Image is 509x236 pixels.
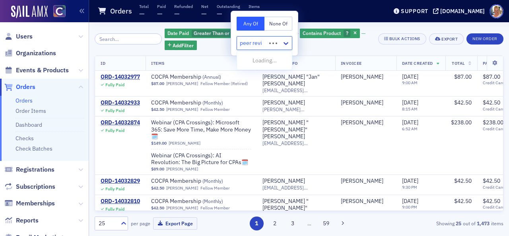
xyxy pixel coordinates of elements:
span: Add Filter [173,42,194,49]
h1: Orders [110,6,132,16]
img: SailAMX [11,6,48,18]
span: [EMAIL_ADDRESS][DOMAIN_NAME] [262,87,330,93]
a: [PERSON_NAME] [166,205,198,211]
span: COCPA Membership [151,74,251,81]
a: ORD-14032933 [101,99,140,106]
span: Total [452,60,465,66]
p: Paid [157,4,166,9]
span: — [249,9,254,18]
a: [PERSON_NAME] "[PERSON_NAME]" [PERSON_NAME] [262,198,330,219]
a: COCPA Membership (Monthly) [151,198,251,205]
span: Registrations [16,165,54,174]
a: [PERSON_NAME] [262,178,305,185]
span: Date Paid [167,30,189,36]
span: [EMAIL_ADDRESS][DOMAIN_NAME] [262,185,330,191]
span: [DATE] [402,73,418,80]
span: $238.00 [451,119,472,126]
span: … [304,220,315,227]
div: Fellow Member [200,186,230,191]
a: [PERSON_NAME] [169,141,200,146]
span: Events & Products [16,66,69,75]
time: 6:52 AM [402,126,418,132]
strong: 25 [455,220,463,227]
a: [PERSON_NAME] [166,166,198,172]
span: ID [101,60,105,66]
a: New Order [466,35,503,42]
span: ( Monthly ) [202,99,223,106]
span: $87.00 [454,73,472,80]
a: Organizations [4,49,56,58]
span: $42.50 [151,107,164,112]
strong: 1,473 [476,220,491,227]
time: 9:30 PM [402,184,417,190]
span: Orders [16,83,35,91]
button: 1 [250,217,264,230]
div: Fellow Member (Retired) [200,81,248,86]
button: AddFilter [165,41,197,50]
a: View Homepage [48,5,66,19]
div: [PERSON_NAME] "[PERSON_NAME]" [PERSON_NAME] [262,119,330,140]
a: Memberships [4,199,55,208]
span: [DATE] [402,177,418,184]
div: Fellow Member [200,205,230,211]
a: Users [4,32,33,41]
span: — [201,9,207,18]
a: ORD-14032810 [101,198,140,205]
div: Support [401,8,428,15]
span: Payments [483,60,506,66]
span: $42.50 [454,99,472,106]
span: $149.00 [151,141,167,146]
span: Robert Sayers [341,178,391,185]
span: [PERSON_NAME][EMAIL_ADDRESS][PERSON_NAME][DOMAIN_NAME] [262,106,330,112]
button: [DOMAIN_NAME] [433,8,488,14]
input: Search… [95,33,162,44]
span: Organizations [16,49,56,58]
span: $89.00 [151,166,164,172]
span: Webinar (CPA Crossings): AI Revolution: The Big Picture for CPAs🗓️ [151,152,251,166]
div: [PERSON_NAME] [341,99,383,106]
a: [PERSON_NAME] [341,198,383,205]
a: [PERSON_NAME] [262,99,305,106]
button: New Order [466,33,503,44]
span: [DATE] [402,99,418,106]
a: [PERSON_NAME] "Jan" [PERSON_NAME] [262,74,330,87]
a: Order Items [16,107,46,114]
a: Check Batches [16,145,52,152]
span: [DATE] [402,197,418,205]
div: Fully Paid [105,108,124,113]
p: Outstanding [217,4,240,9]
span: $42.50 [483,177,500,184]
a: Webinar (CPA Crossings): Microsoft 365: Save More Time, Make More Money🗓️ [151,119,251,140]
a: [PERSON_NAME] [166,107,198,112]
span: $42.50 [454,197,472,205]
a: ORD-14032977 [101,74,140,81]
span: Matthew Rosenberg [341,99,391,106]
time: 9:00 AM [402,80,418,85]
div: Fully Paid [105,82,124,87]
span: $42.50 [151,186,164,191]
a: [PERSON_NAME] [341,119,383,126]
span: $42.50 [483,99,500,106]
img: SailAMX [53,5,66,17]
a: ORD-14032829 [101,178,140,185]
a: [PERSON_NAME] [166,186,198,191]
span: Profile [490,4,503,18]
div: Fully Paid [105,128,124,133]
span: Reports [16,216,39,225]
a: [PERSON_NAME] [341,178,383,185]
span: — [139,9,145,18]
span: Jan Teague [341,74,391,81]
div: Showing out of items [373,220,503,227]
span: [DATE] [402,119,418,126]
p: Total [139,4,149,9]
span: $42.50 [151,205,164,211]
span: ( Monthly ) [202,178,223,184]
button: Any Of [237,17,264,31]
a: [PERSON_NAME] [341,74,383,81]
button: Bulk Actions [378,33,426,44]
